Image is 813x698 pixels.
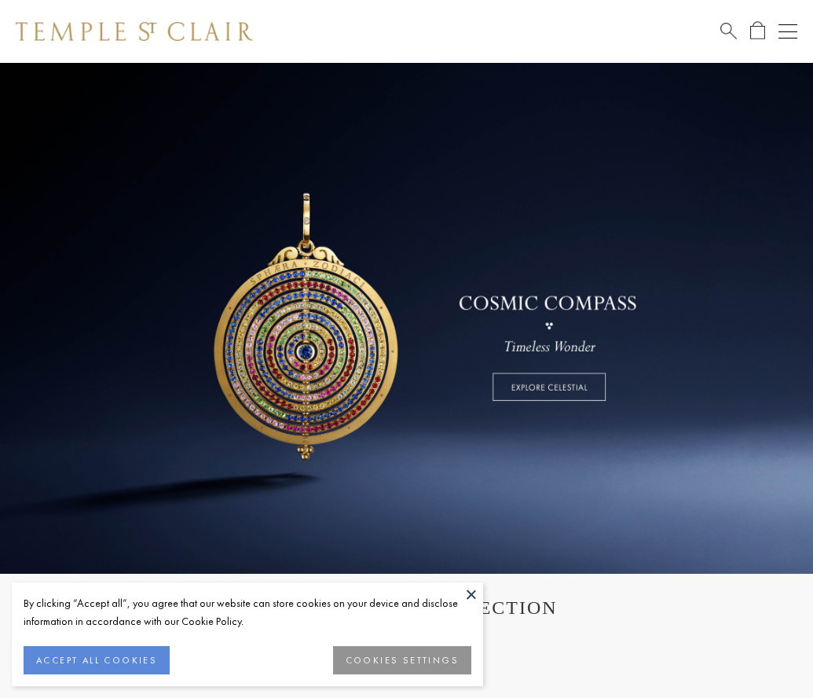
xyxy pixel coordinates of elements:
button: ACCEPT ALL COOKIES [24,646,170,674]
a: Open Shopping Bag [750,21,765,41]
button: COOKIES SETTINGS [333,646,471,674]
button: Open navigation [778,22,797,41]
img: Temple St. Clair [16,22,253,41]
div: By clicking “Accept all”, you agree that our website can store cookies on your device and disclos... [24,594,471,630]
a: Search [720,21,737,41]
